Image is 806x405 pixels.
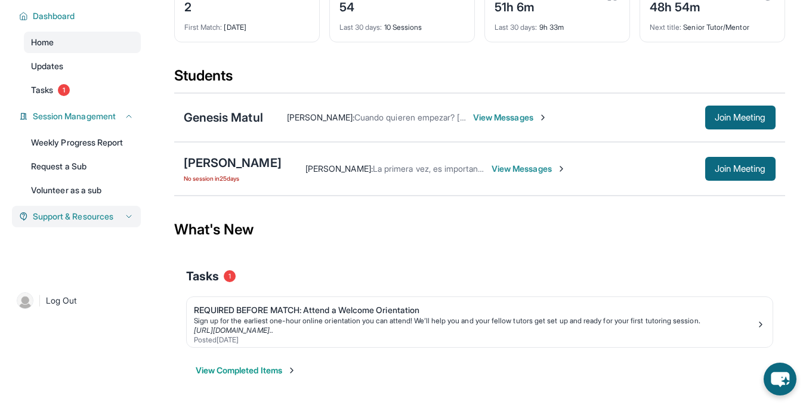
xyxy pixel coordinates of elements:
[224,270,236,282] span: 1
[24,156,141,177] a: Request a Sub
[492,163,566,175] span: View Messages
[31,36,54,48] span: Home
[24,55,141,77] a: Updates
[28,10,134,22] button: Dashboard
[12,287,141,314] a: |Log Out
[339,23,382,32] span: Last 30 days :
[650,16,775,32] div: Senior Tutor/Mentor
[24,79,141,101] a: Tasks1
[184,109,263,126] div: Genesis Matul
[31,60,64,72] span: Updates
[705,106,776,129] button: Join Meeting
[305,163,373,174] span: [PERSON_NAME] :
[495,23,538,32] span: Last 30 days :
[764,363,796,395] button: chat-button
[38,293,41,308] span: |
[184,16,310,32] div: [DATE]
[194,316,756,326] div: Sign up for the earliest one-hour online orientation you can attend! We’ll help you and your fell...
[715,114,766,121] span: Join Meeting
[373,163,759,174] span: La primera vez, es importante que Ud. participe también. Ayuda mucho por ustedes dos para aprender
[46,295,77,307] span: Log Out
[287,112,354,122] span: [PERSON_NAME] :
[650,23,682,32] span: Next title :
[194,326,273,335] a: [URL][DOMAIN_NAME]..
[174,66,785,92] div: Students
[184,174,282,183] span: No session in 25 days
[194,335,756,345] div: Posted [DATE]
[28,211,134,222] button: Support & Resources
[194,304,756,316] div: REQUIRED BEFORE MATCH: Attend a Welcome Orientation
[28,110,134,122] button: Session Management
[538,113,548,122] img: Chevron-Right
[196,364,297,376] button: View Completed Items
[17,292,33,309] img: user-img
[495,16,620,32] div: 9h 33m
[187,297,773,347] a: REQUIRED BEFORE MATCH: Attend a Welcome OrientationSign up for the earliest one-hour online orien...
[339,16,465,32] div: 10 Sessions
[31,84,53,96] span: Tasks
[473,112,548,123] span: View Messages
[33,211,113,222] span: Support & Resources
[24,132,141,153] a: Weekly Progress Report
[186,268,219,285] span: Tasks
[33,10,75,22] span: Dashboard
[24,32,141,53] a: Home
[354,112,514,122] span: Cuando quieren empezar? [DATE] a las 7?
[184,23,223,32] span: First Match :
[184,154,282,171] div: [PERSON_NAME]
[705,157,776,181] button: Join Meeting
[58,84,70,96] span: 1
[715,165,766,172] span: Join Meeting
[557,164,566,174] img: Chevron-Right
[174,203,785,256] div: What's New
[33,110,116,122] span: Session Management
[24,180,141,201] a: Volunteer as a sub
